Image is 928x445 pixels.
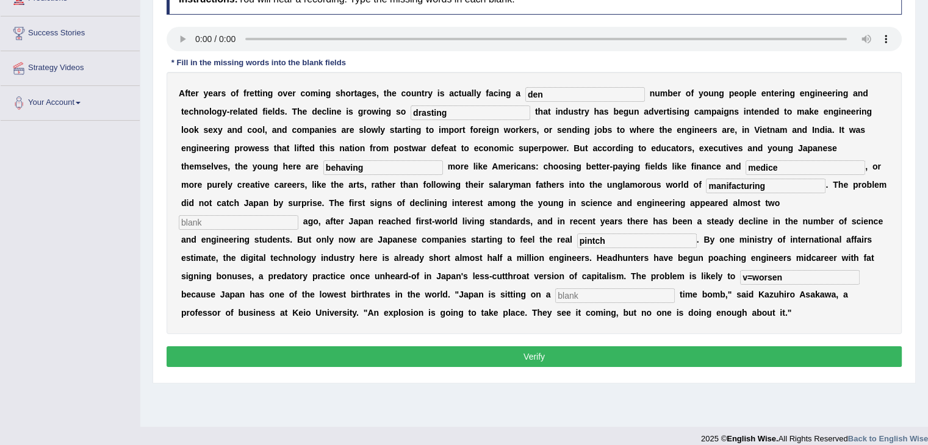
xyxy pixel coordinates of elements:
b: e [317,107,322,116]
b: e [248,107,253,116]
b: l [474,88,477,98]
b: f [486,88,489,98]
b: t [548,107,551,116]
b: g [624,107,629,116]
b: f [470,125,473,135]
b: e [327,125,332,135]
b: s [734,107,739,116]
b: n [411,125,416,135]
b: s [396,107,401,116]
b: n [817,88,822,98]
b: l [238,107,240,116]
b: i [329,107,331,116]
b: n [785,88,790,98]
b: l [364,125,366,135]
b: r [478,125,481,135]
input: blank [555,288,675,303]
b: l [181,125,184,135]
b: n [320,88,326,98]
b: i [835,88,838,98]
b: e [367,88,372,98]
b: b [613,107,619,116]
b: t [751,107,754,116]
b: g [790,88,795,98]
b: o [454,125,459,135]
a: Strategy Videos [1,51,140,82]
div: * Fill in the missing words into the blank fields [167,57,351,69]
b: n [416,88,422,98]
b: o [297,125,302,135]
b: e [851,107,856,116]
b: k [194,125,199,135]
b: n [714,88,719,98]
b: o [345,88,351,98]
a: Your Account [1,86,140,116]
b: i [498,88,500,98]
b: t [384,88,387,98]
b: y [204,88,209,98]
b: g [506,88,511,98]
b: n [199,107,204,116]
b: s [336,88,340,98]
b: c [247,125,252,135]
b: r [779,88,782,98]
b: i [555,107,558,116]
b: n [494,125,499,135]
b: b [667,88,673,98]
b: r [218,88,221,98]
b: i [677,107,679,116]
b: e [287,88,292,98]
b: m [660,88,667,98]
b: r [581,107,584,116]
b: n [500,88,506,98]
b: a [699,107,703,116]
b: n [729,107,735,116]
b: o [252,125,257,135]
b: d [774,107,780,116]
b: i [838,107,841,116]
b: d [563,107,569,116]
b: e [734,88,739,98]
b: n [320,125,325,135]
b: a [213,88,218,98]
b: h [594,107,599,116]
b: o [787,107,793,116]
input: blank [411,105,530,120]
b: i [318,88,320,98]
b: o [686,88,691,98]
b: y [380,125,385,135]
b: h [297,107,303,116]
b: e [523,125,528,135]
b: c [300,88,305,98]
b: t [771,88,774,98]
b: n [634,107,639,116]
b: d [282,125,287,135]
b: i [486,125,489,135]
b: y [584,107,589,116]
b: g [326,88,331,98]
b: w [371,125,378,135]
b: t [459,88,462,98]
b: t [462,125,466,135]
b: s [280,107,285,116]
b: i [782,88,785,98]
b: n [838,88,843,98]
b: l [272,107,275,116]
b: r [292,88,295,98]
b: c [292,125,297,135]
input: blank [740,270,860,285]
b: c [401,88,406,98]
b: o [429,125,434,135]
b: m [703,107,711,116]
b: f [691,88,694,98]
b: r [677,88,680,98]
b: r [402,125,405,135]
b: e [208,125,213,135]
input: blank [577,233,697,248]
b: r [855,107,858,116]
b: n [381,107,386,116]
b: t [784,107,787,116]
b: d [649,107,654,116]
b: a [804,107,809,116]
b: i [439,125,441,135]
